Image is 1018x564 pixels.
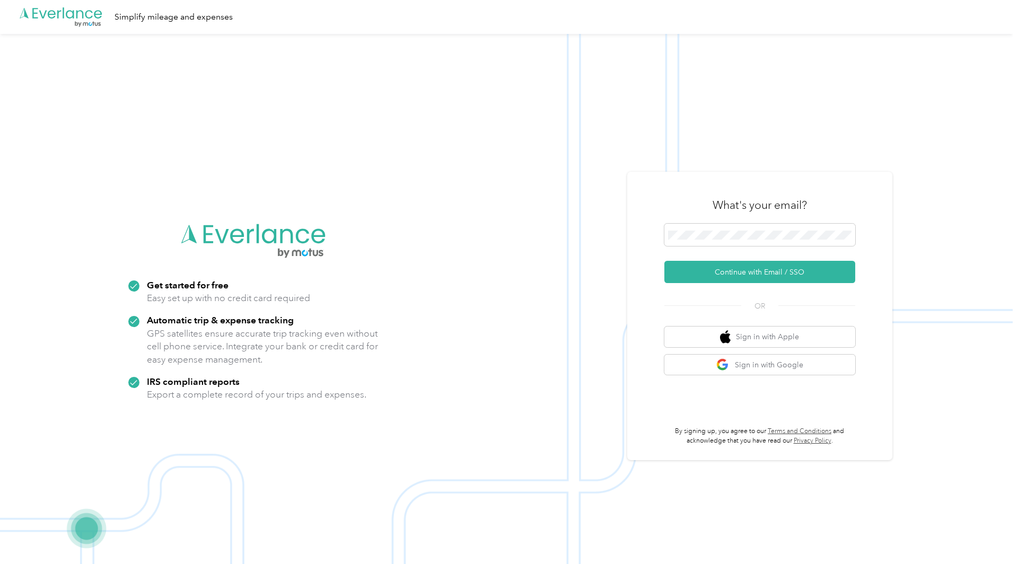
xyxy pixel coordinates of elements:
[664,427,855,445] p: By signing up, you agree to our and acknowledge that you have read our .
[147,292,310,305] p: Easy set up with no credit card required
[664,261,855,283] button: Continue with Email / SSO
[147,388,366,401] p: Export a complete record of your trips and expenses.
[664,355,855,375] button: google logoSign in with Google
[147,314,294,325] strong: Automatic trip & expense tracking
[147,279,229,290] strong: Get started for free
[720,330,731,343] img: apple logo
[664,327,855,347] button: apple logoSign in with Apple
[716,358,730,372] img: google logo
[794,437,831,445] a: Privacy Policy
[115,11,233,24] div: Simplify mileage and expenses
[768,427,831,435] a: Terms and Conditions
[147,327,379,366] p: GPS satellites ensure accurate trip tracking even without cell phone service. Integrate your bank...
[713,198,807,213] h3: What's your email?
[741,301,778,312] span: OR
[147,376,240,387] strong: IRS compliant reports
